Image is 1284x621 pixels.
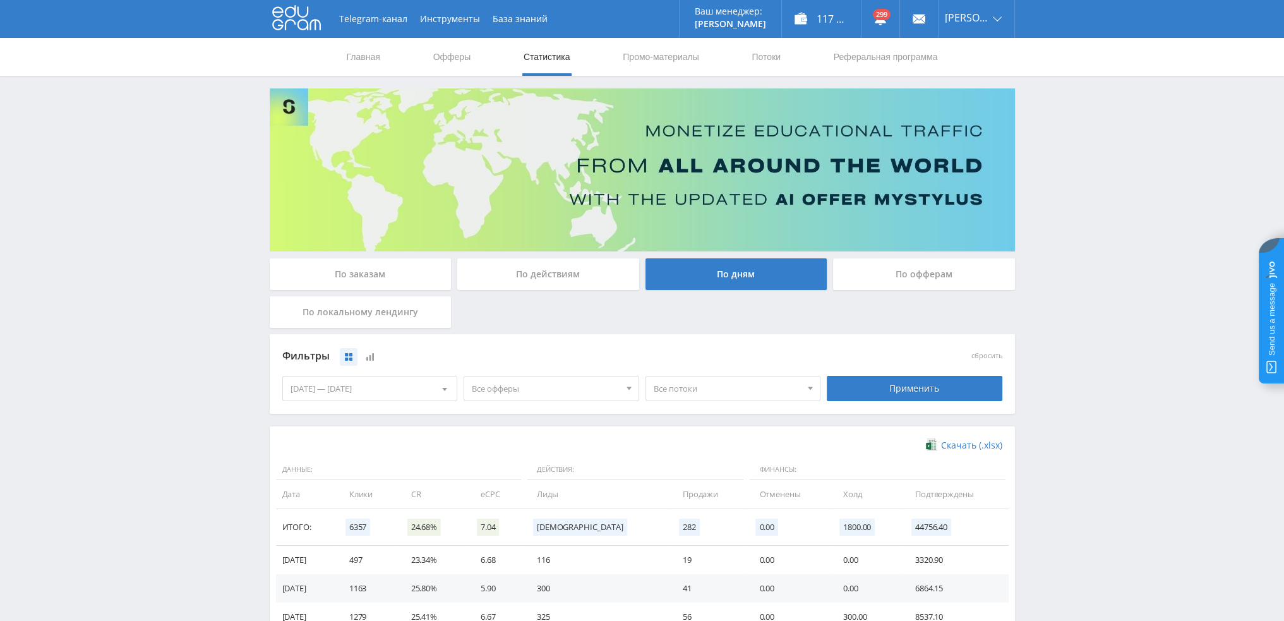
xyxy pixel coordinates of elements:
a: Скачать (.xlsx) [926,439,1002,452]
td: Лиды [524,480,670,509]
a: Реферальная программа [832,38,939,76]
td: 300 [524,574,670,603]
img: Banner [270,88,1015,251]
span: Все офферы [472,377,620,401]
td: 497 [337,546,399,574]
span: Финансы: [750,459,1005,481]
a: Промо-материалы [621,38,700,76]
td: Клики [337,480,399,509]
td: eCPC [468,480,524,509]
td: 0.00 [831,574,903,603]
span: [PERSON_NAME] [945,13,989,23]
p: [PERSON_NAME] [695,19,766,29]
td: 41 [670,574,747,603]
td: Отменены [747,480,831,509]
td: 116 [524,546,670,574]
td: CR [399,480,468,509]
td: Дата [276,480,337,509]
span: [DEMOGRAPHIC_DATA] [533,519,627,536]
td: 1163 [337,574,399,603]
td: 23.34% [399,546,468,574]
span: 44756.40 [911,519,951,536]
td: 3320.90 [903,546,1008,574]
td: 0.00 [747,546,831,574]
div: По офферам [833,258,1015,290]
span: Действия: [527,459,743,481]
td: [DATE] [276,574,337,603]
td: 0.00 [831,546,903,574]
td: 19 [670,546,747,574]
p: Ваш менеджер: [695,6,766,16]
a: Главная [345,38,381,76]
td: 0.00 [747,574,831,603]
div: [DATE] — [DATE] [283,377,457,401]
div: По дням [645,258,827,290]
div: По локальному лендингу [270,296,452,328]
td: Продажи [670,480,747,509]
a: Статистика [522,38,572,76]
span: 7.04 [477,519,499,536]
span: Скачать (.xlsx) [941,440,1002,450]
span: 1800.00 [839,519,875,536]
td: Итого: [276,509,337,546]
span: Данные: [276,459,522,481]
td: [DATE] [276,546,337,574]
button: сбросить [971,352,1002,360]
td: 5.90 [468,574,524,603]
span: 6357 [345,519,370,536]
td: Холд [831,480,903,509]
span: 282 [679,519,700,536]
a: Потоки [750,38,782,76]
div: По заказам [270,258,452,290]
a: Офферы [432,38,472,76]
span: 24.68% [407,519,441,536]
div: Применить [827,376,1002,401]
span: 0.00 [755,519,777,536]
div: По действиям [457,258,639,290]
td: 25.80% [399,574,468,603]
span: Все потоки [654,377,801,401]
div: Фильтры [282,347,821,366]
img: xlsx [926,438,937,451]
td: 6.68 [468,546,524,574]
td: 6864.15 [903,574,1008,603]
td: Подтверждены [903,480,1008,509]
